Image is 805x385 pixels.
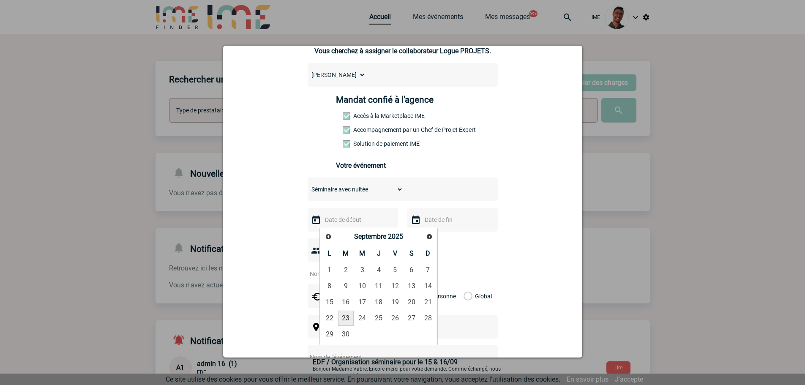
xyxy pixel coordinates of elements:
h4: Mandat confié à l'agence [336,95,434,105]
a: 21 [420,295,436,310]
label: Prestation payante [343,126,380,133]
a: 2 [338,262,354,278]
a: 9 [338,279,354,294]
input: Nom de l'événement [308,352,475,363]
a: 20 [404,295,419,310]
span: Précédent [325,233,332,240]
span: Samedi [409,249,414,257]
h3: Votre événement [336,161,469,169]
a: 7 [420,262,436,278]
a: 12 [387,279,403,294]
span: Mardi [343,249,349,257]
a: 24 [355,311,370,326]
a: 13 [404,279,419,294]
input: Date de fin [423,214,481,225]
span: Septembre [354,232,386,240]
a: 15 [322,295,337,310]
a: 29 [322,327,337,342]
label: Accès à la Marketplace IME [343,112,380,119]
a: 18 [371,295,387,310]
input: Date de début [323,214,381,225]
label: Global [464,284,469,308]
a: 10 [355,279,370,294]
a: 1 [322,262,337,278]
a: Suivant [423,230,435,243]
span: Jeudi [377,249,381,257]
span: Mercredi [359,249,365,257]
a: 3 [355,262,370,278]
a: 4 [371,262,387,278]
a: 27 [404,311,419,326]
p: Vous cherchez à assigner le collaborateur Logue PROJETS. [308,47,498,55]
a: 22 [322,311,337,326]
a: 17 [355,295,370,310]
a: 8 [322,279,337,294]
a: 26 [387,311,403,326]
a: 28 [420,311,436,326]
a: 25 [371,311,387,326]
span: Lundi [327,249,331,257]
span: 2025 [388,232,403,240]
input: Nombre de participants [308,268,387,279]
a: 11 [371,279,387,294]
a: 6 [404,262,419,278]
span: Suivant [426,233,433,240]
a: Précédent [322,230,334,243]
a: 16 [338,295,354,310]
label: Conformité aux process achat client, Prise en charge de la facturation, Mutualisation de plusieur... [343,140,380,147]
span: Vendredi [393,249,397,257]
a: 5 [387,262,403,278]
a: 14 [420,279,436,294]
a: 19 [387,295,403,310]
span: Dimanche [426,249,430,257]
a: 30 [338,327,354,342]
a: 23 [338,311,354,326]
